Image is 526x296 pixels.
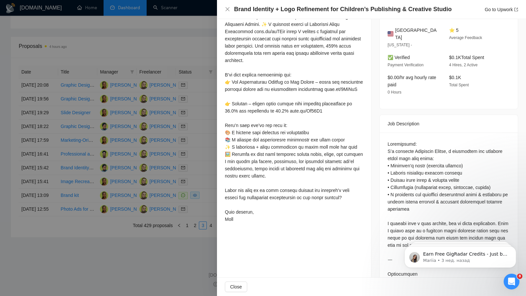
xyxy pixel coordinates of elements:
span: 4 Hires, 2 Active [449,63,478,67]
span: $0.00/hr avg hourly rate paid [388,75,436,87]
span: 8 [517,274,522,279]
span: ⭐ 5 [449,28,459,33]
span: Payment Verification [388,63,423,67]
img: 🇺🇸 [388,30,394,37]
iframe: Intercom live chat [504,274,519,289]
span: 0 Hours [388,90,401,95]
span: export [514,8,518,11]
span: [GEOGRAPHIC_DATA] [395,27,439,41]
span: close [225,7,230,12]
span: ✅ Verified [388,55,410,60]
h4: Brand Identity + Logo Refinement for Children’s Publishing & Creative Studio [234,5,452,13]
span: $0.1K Total Spent [449,55,484,60]
span: Total Spent [449,83,469,87]
span: [US_STATE] - [388,43,412,47]
span: Average Feedback [449,35,482,40]
span: Close [230,283,242,290]
iframe: Intercom notifications сообщение [394,232,526,278]
span: $0.1K [449,75,461,80]
button: Close [225,282,247,292]
a: Go to Upworkexport [485,7,518,12]
div: Job Description [388,115,510,133]
button: Close [225,7,230,12]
